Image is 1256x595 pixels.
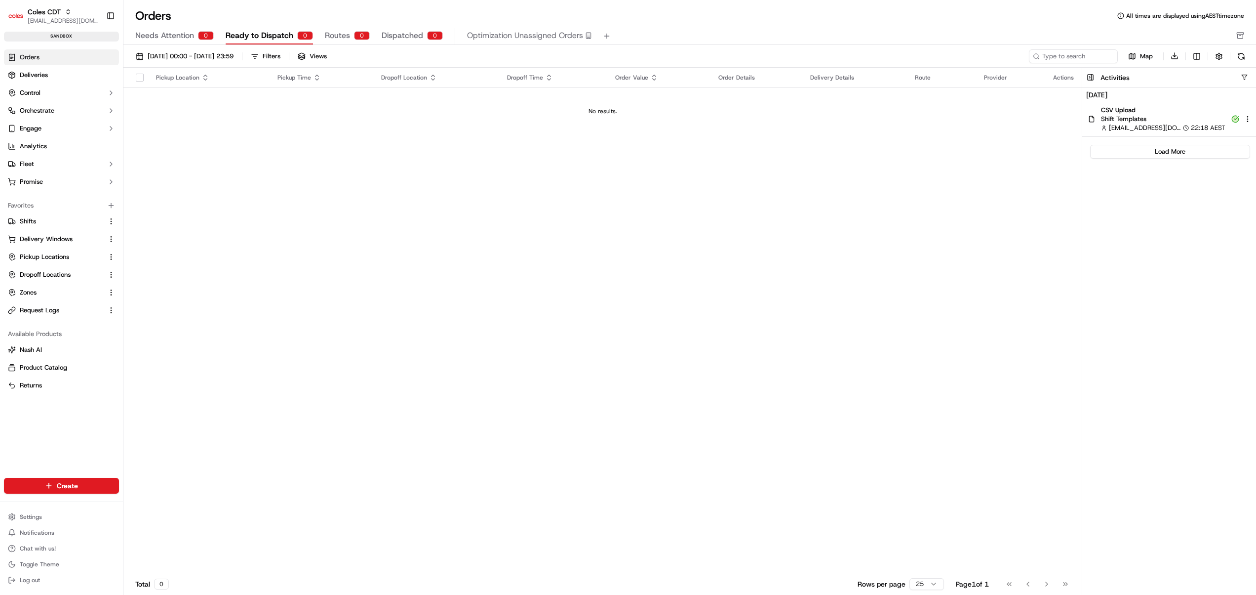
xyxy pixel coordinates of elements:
img: Coles CDT [8,8,24,24]
button: Promise [4,174,119,190]
a: Dropoff Locations [8,270,103,279]
button: Delivery Windows [4,231,119,247]
span: Engage [20,124,41,133]
button: Map [1122,50,1159,62]
button: [EMAIL_ADDRESS][DOMAIN_NAME] [1101,124,1181,132]
button: Control [4,85,119,101]
button: Engage [4,121,119,136]
a: Product Catalog [8,363,115,372]
div: Order Details [718,74,794,82]
span: Shifts [20,217,36,226]
a: Zones [8,288,103,297]
button: Nash AI [4,342,119,358]
div: Favorites [4,198,119,213]
button: Pickup Locations [4,249,119,265]
div: Provider [984,74,1037,82]
a: Returns [8,381,115,390]
button: Create [4,478,119,494]
span: [DATE] 00:00 - [DATE] 23:59 [148,52,234,61]
button: Notifications [4,526,119,540]
input: Type to search [1029,49,1118,63]
span: Fleet [20,160,34,169]
div: 0 [198,31,214,40]
button: Product Catalog [4,360,119,376]
button: [EMAIL_ADDRESS][DOMAIN_NAME] [28,17,98,25]
span: Dropoff Locations [20,270,71,279]
span: 22:18 AEST [1191,124,1225,132]
div: Dropoff Location [381,74,491,82]
div: Total [135,579,169,590]
button: Coles CDT [28,7,61,17]
div: Pickup Time [277,74,366,82]
h3: Activities [1100,73,1130,83]
span: Request Logs [20,306,59,315]
span: Toggle Theme [20,560,59,568]
span: CSV Upload [1101,106,1225,115]
button: Settings [4,510,119,524]
button: Filters [246,49,285,63]
button: Shifts [4,213,119,229]
div: Actions [1053,74,1074,82]
p: Rows per page [858,579,905,589]
div: 0 [427,31,443,40]
span: Map [1140,52,1153,61]
div: sandbox [4,32,119,42]
span: Deliveries [20,71,48,80]
div: Pickup Location [156,74,262,82]
button: [DATE] 00:00 - [DATE] 23:59 [131,49,238,63]
div: Delivery Details [810,74,899,82]
button: Orchestrate [4,103,119,119]
span: Promise [20,177,43,186]
button: Zones [4,285,119,300]
span: Analytics [20,142,47,151]
div: 0 [354,31,370,40]
span: Views [310,52,327,61]
span: All times are displayed using AEST timezone [1126,12,1244,20]
button: Refresh [1234,49,1248,63]
div: Available Products [4,326,119,342]
button: Chat with us! [4,542,119,555]
div: 0 [154,579,169,590]
button: Views [293,49,331,63]
span: Settings [20,513,42,521]
h1: Orders [135,8,171,24]
span: Log out [20,576,40,584]
span: Shift Templates [1101,115,1225,124]
div: Order Value [615,74,703,82]
span: Nash AI [20,345,42,354]
button: Returns [4,378,119,393]
a: Request Logs [8,306,103,315]
span: [EMAIL_ADDRESS][DOMAIN_NAME] [1109,124,1181,132]
span: Orders [20,53,39,62]
button: Fleet [4,156,119,172]
a: Orders [4,49,119,65]
div: Filters [263,52,280,61]
span: Dispatched [382,30,423,42]
a: Delivery Windows [8,235,103,244]
a: Shifts [8,217,103,226]
button: Load More [1090,145,1250,159]
span: Chat with us! [20,545,56,552]
span: Pickup Locations [20,253,69,261]
div: Dropoff Time [507,74,599,82]
button: Coles CDTColes CDT[EMAIL_ADDRESS][DOMAIN_NAME] [4,4,102,28]
span: Notifications [20,529,54,537]
span: Create [57,481,78,491]
span: Needs Attention [135,30,194,42]
div: No results. [127,107,1078,115]
a: Pickup Locations [8,253,103,261]
span: Product Catalog [20,363,67,372]
div: 0 [297,31,313,40]
a: Analytics [4,138,119,154]
a: Nash AI [8,345,115,354]
a: Deliveries [4,67,119,83]
div: Page 1 of 1 [956,579,989,589]
span: Routes [325,30,350,42]
button: Toggle Theme [4,557,119,571]
span: Returns [20,381,42,390]
span: Orchestrate [20,106,54,115]
button: Log out [4,573,119,587]
span: Optimization Unassigned Orders [467,30,583,42]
